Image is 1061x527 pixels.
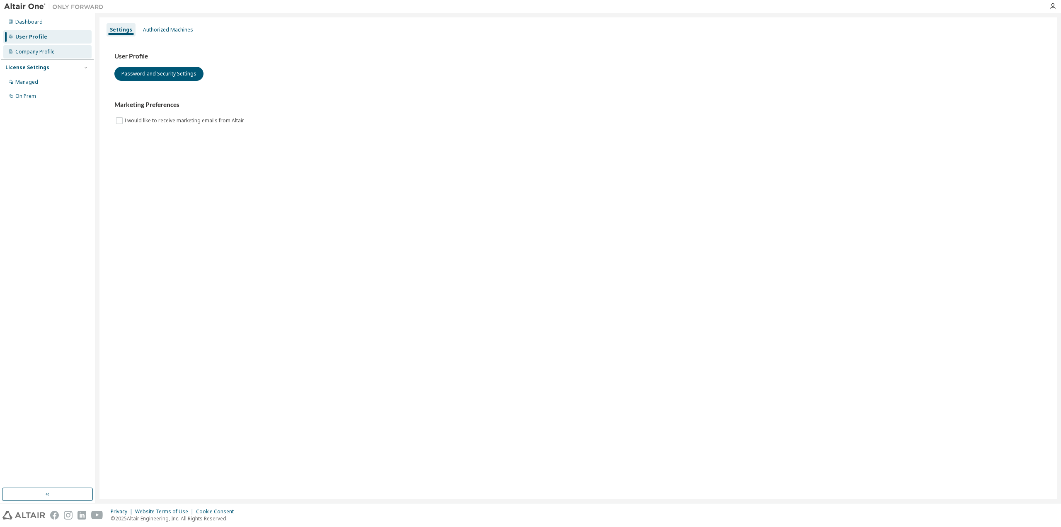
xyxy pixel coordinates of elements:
[15,34,47,40] div: User Profile
[114,101,1042,109] h3: Marketing Preferences
[15,49,55,55] div: Company Profile
[91,511,103,520] img: youtube.svg
[5,64,49,71] div: License Settings
[110,27,132,33] div: Settings
[4,2,108,11] img: Altair One
[64,511,73,520] img: instagram.svg
[50,511,59,520] img: facebook.svg
[15,19,43,25] div: Dashboard
[78,511,86,520] img: linkedin.svg
[2,511,45,520] img: altair_logo.svg
[135,508,196,515] div: Website Terms of Use
[15,93,36,100] div: On Prem
[111,508,135,515] div: Privacy
[124,116,246,126] label: I would like to receive marketing emails from Altair
[15,79,38,85] div: Managed
[114,52,1042,61] h3: User Profile
[196,508,239,515] div: Cookie Consent
[114,67,203,81] button: Password and Security Settings
[111,515,239,522] p: © 2025 Altair Engineering, Inc. All Rights Reserved.
[143,27,193,33] div: Authorized Machines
